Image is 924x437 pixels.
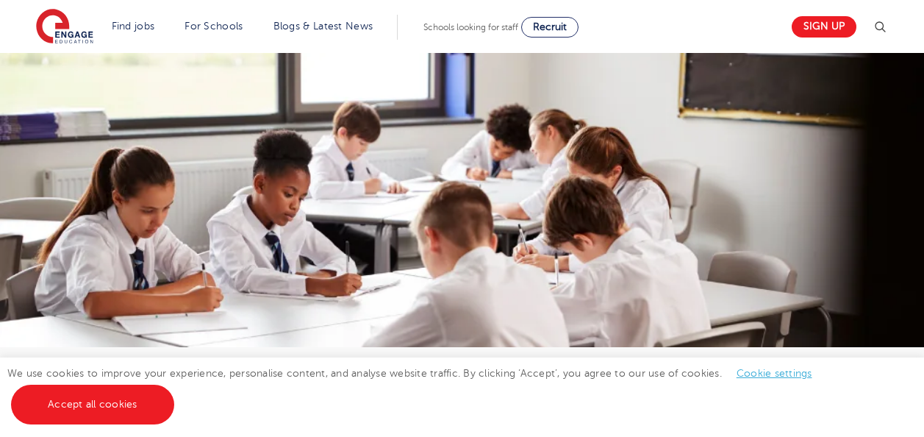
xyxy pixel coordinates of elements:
img: Engage Education [36,9,93,46]
a: Accept all cookies [11,385,174,424]
a: For Schools [185,21,243,32]
a: Recruit [521,17,579,38]
a: Cookie settings [737,368,812,379]
a: Find jobs [112,21,155,32]
span: We use cookies to improve your experience, personalise content, and analyse website traffic. By c... [7,368,827,410]
a: Sign up [792,16,856,38]
a: Blogs & Latest News [273,21,373,32]
span: Recruit [533,21,567,32]
span: Schools looking for staff [423,22,518,32]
